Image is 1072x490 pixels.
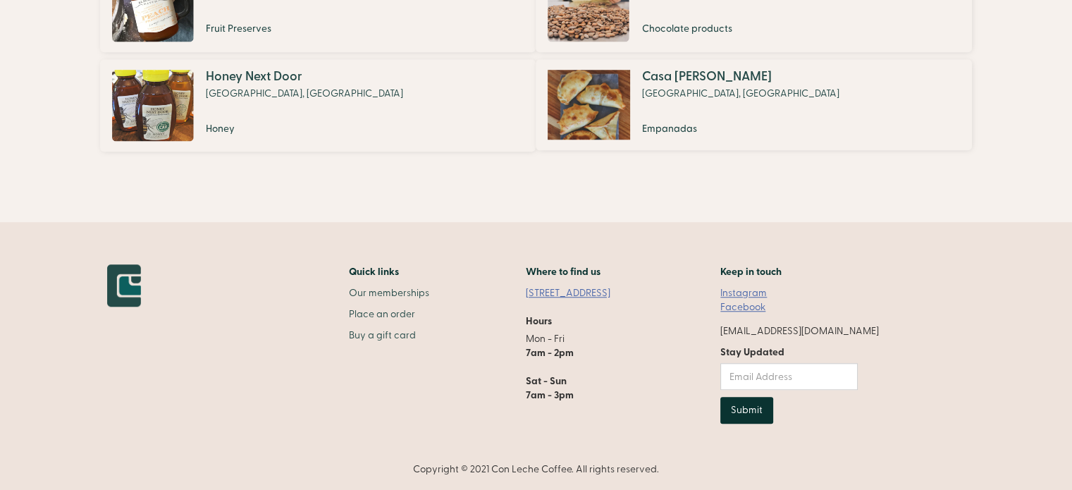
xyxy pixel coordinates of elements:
a: Buy a gift card [349,329,429,343]
a: Casa [PERSON_NAME][GEOGRAPHIC_DATA], [GEOGRAPHIC_DATA]Empanadas [543,59,964,151]
a: Place an order [349,307,429,321]
h2: Quick links [349,264,429,279]
input: Email Address [720,363,858,390]
a: Our memberships [349,286,429,300]
h5: Keep in touch [720,264,782,279]
label: Stay Updated [720,345,858,360]
div: Copyright © 2021 Con Leche Coffee. All rights reserved. [107,463,965,477]
strong: 7am - 2pm Sat - Sun 7am - 3pm [526,346,574,402]
p: Mon - Fri [526,332,624,403]
div: [GEOGRAPHIC_DATA], [GEOGRAPHIC_DATA] [206,87,403,101]
input: Submit [720,397,773,424]
form: Email Form [720,345,858,424]
a: Honey Next Door[GEOGRAPHIC_DATA], [GEOGRAPHIC_DATA]Honey [107,59,529,152]
a: [STREET_ADDRESS] [526,286,624,300]
a: Facebook [720,300,765,314]
h5: Hours [526,314,552,329]
div: [GEOGRAPHIC_DATA], [GEOGRAPHIC_DATA] [641,87,839,101]
div: Fruit Preserves [206,22,403,36]
div: Empanadas [641,122,839,136]
div: Chocolate products [641,22,839,36]
strong: Honey Next Door [206,68,302,85]
h5: Where to find us [526,264,600,279]
a: Instagram [720,286,767,300]
div: Honey [206,122,403,136]
div: [EMAIL_ADDRESS][DOMAIN_NAME] [720,324,879,338]
div: Casa [PERSON_NAME] [641,70,839,84]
